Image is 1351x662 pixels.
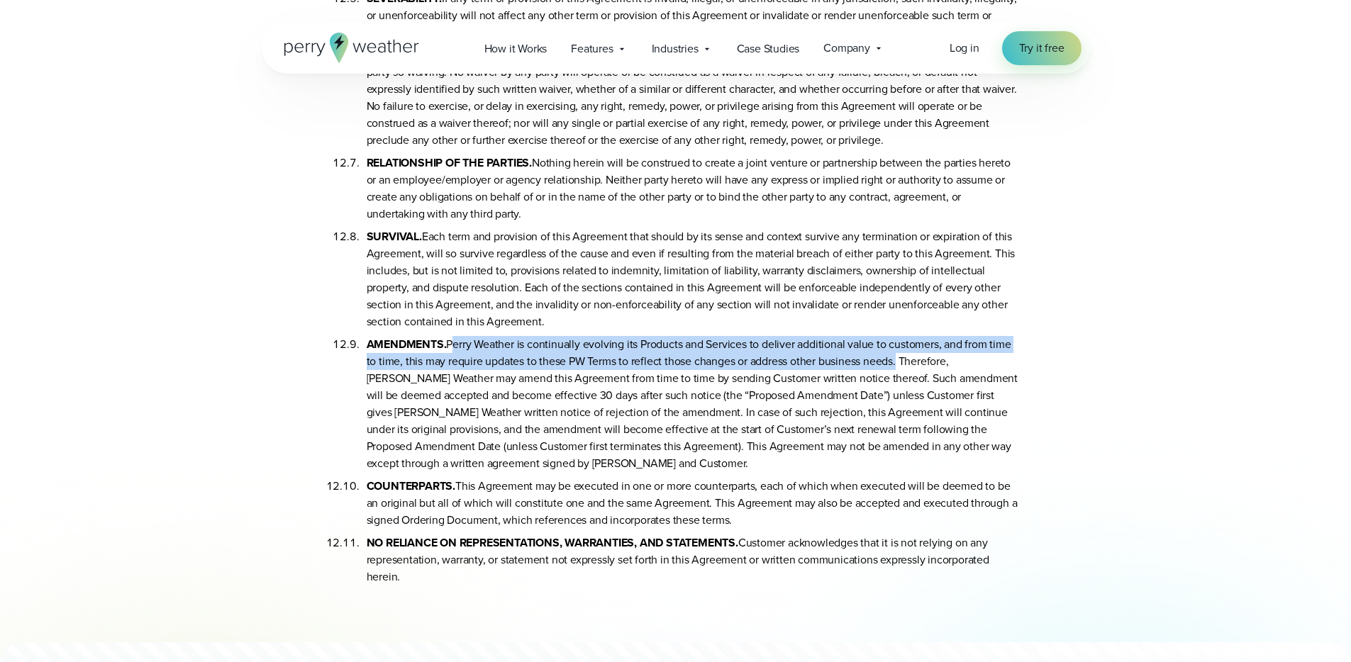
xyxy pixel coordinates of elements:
li: Nothing herein will be construed to create a joint venture or partnership between the parties her... [367,149,1019,223]
span: Try it free [1019,40,1064,57]
a: Case Studies [725,34,812,63]
span: How it Works [484,40,547,57]
span: Case Studies [737,40,800,57]
b: SURVIVAL. [367,228,422,245]
b: COUNTERPARTS. [367,478,455,494]
span: Log in [950,40,979,56]
b: AMENDMENTS. [367,336,447,352]
li: Perry Weather is continually evolving its Products and Services to deliver additional value to cu... [367,330,1019,472]
span: Features [571,40,613,57]
li: No waiver by any party of any of the provisions hereof will be effective unless explicitly set fo... [367,41,1019,149]
b: NO RELIANCE ON REPRESENTATIONS, WARRANTIES, AND STATEMENTS. [367,534,738,551]
b: RELATIONSHIP OF THE PARTIES. [367,155,532,171]
span: Company [823,40,870,57]
li: Customer acknowledges that it is not relying on any representation, warranty, or statement not ex... [367,529,1019,585]
a: How it Works [472,34,560,63]
a: Log in [950,40,979,57]
li: Each term and provision of this Agreement that should by its sense and context survive any termin... [367,223,1019,330]
span: Industries [652,40,699,57]
a: Try it free [1002,31,1082,65]
li: This Agreement may be executed in one or more counterparts, each of which when executed will be d... [367,472,1019,529]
